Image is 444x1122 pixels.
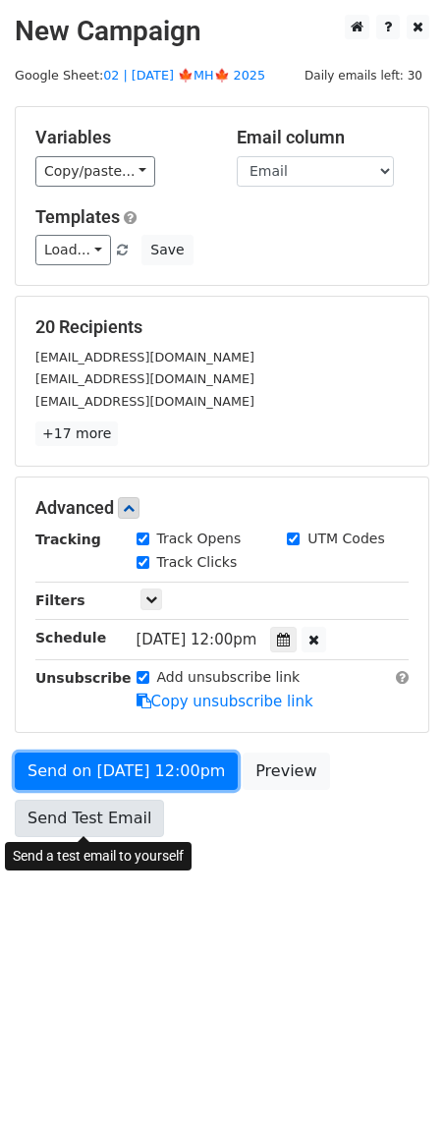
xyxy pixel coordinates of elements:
small: [EMAIL_ADDRESS][DOMAIN_NAME] [35,350,254,365]
label: UTM Codes [307,529,384,549]
button: Save [141,235,193,265]
a: Copy unsubscribe link [137,693,313,710]
a: +17 more [35,421,118,446]
strong: Filters [35,592,85,608]
h5: Advanced [35,497,409,519]
a: 02 | [DATE] 🍁MH🍁 2025 [103,68,265,83]
small: [EMAIL_ADDRESS][DOMAIN_NAME] [35,394,254,409]
small: Google Sheet: [15,68,265,83]
span: Daily emails left: 30 [298,65,429,86]
a: Copy/paste... [35,156,155,187]
h5: 20 Recipients [35,316,409,338]
a: Send on [DATE] 12:00pm [15,753,238,790]
a: Daily emails left: 30 [298,68,429,83]
h5: Variables [35,127,207,148]
label: Track Clicks [157,552,238,573]
strong: Tracking [35,532,101,547]
h2: New Campaign [15,15,429,48]
h5: Email column [237,127,409,148]
a: Send Test Email [15,800,164,837]
iframe: Chat Widget [346,1028,444,1122]
a: Templates [35,206,120,227]
a: Load... [35,235,111,265]
label: Track Opens [157,529,242,549]
small: [EMAIL_ADDRESS][DOMAIN_NAME] [35,371,254,386]
div: Send a test email to yourself [5,842,192,870]
strong: Schedule [35,630,106,645]
strong: Unsubscribe [35,670,132,686]
label: Add unsubscribe link [157,667,301,688]
span: [DATE] 12:00pm [137,631,257,648]
a: Preview [243,753,329,790]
